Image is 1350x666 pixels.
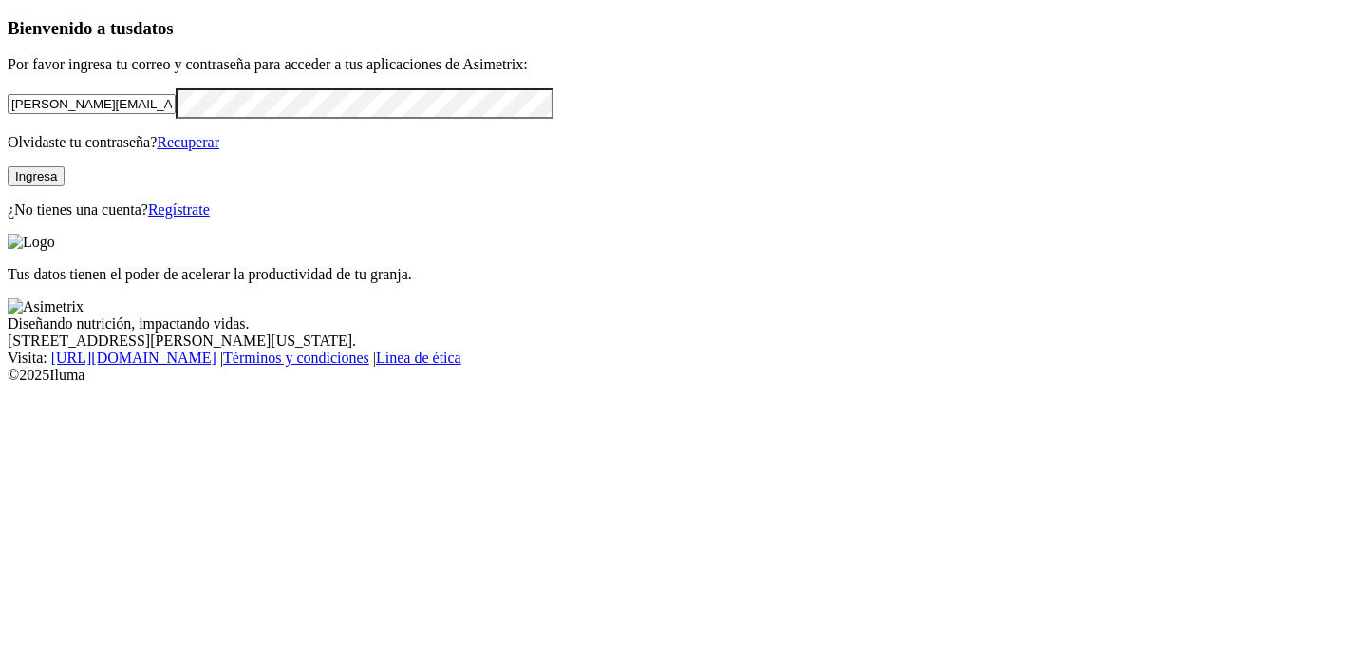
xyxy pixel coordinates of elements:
[8,350,1342,367] div: Visita : | |
[8,367,1342,384] div: © 2025 Iluma
[8,201,1342,219] p: ¿No tienes una cuenta?
[8,333,1342,350] div: [STREET_ADDRESS][PERSON_NAME][US_STATE].
[8,315,1342,333] div: Diseñando nutrición, impactando vidas.
[8,56,1342,73] p: Por favor ingresa tu correo y contraseña para acceder a tus aplicaciones de Asimetrix:
[223,350,369,366] a: Términos y condiciones
[51,350,216,366] a: [URL][DOMAIN_NAME]
[8,266,1342,283] p: Tus datos tienen el poder de acelerar la productividad de tu granja.
[376,350,461,366] a: Línea de ética
[148,201,210,218] a: Regístrate
[8,166,65,186] button: Ingresa
[133,18,174,38] span: datos
[8,234,55,251] img: Logo
[157,134,219,150] a: Recuperar
[8,18,1342,39] h3: Bienvenido a tus
[8,94,176,114] input: Tu correo
[8,134,1342,151] p: Olvidaste tu contraseña?
[8,298,84,315] img: Asimetrix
